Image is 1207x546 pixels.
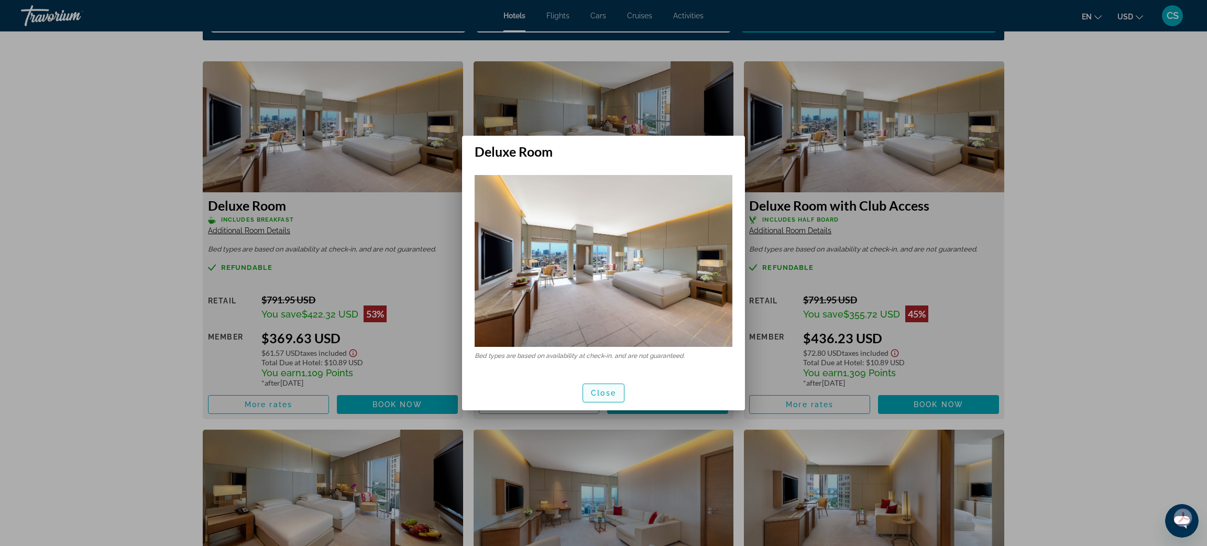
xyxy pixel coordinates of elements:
[475,175,732,347] img: Deluxe Room
[1165,504,1199,538] iframe: Button to launch messaging window
[462,136,745,159] h2: Deluxe Room
[475,352,732,359] p: Bed types are based on availability at check-in, and are not guaranteed.
[591,389,616,397] span: Close
[583,384,624,402] button: Close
